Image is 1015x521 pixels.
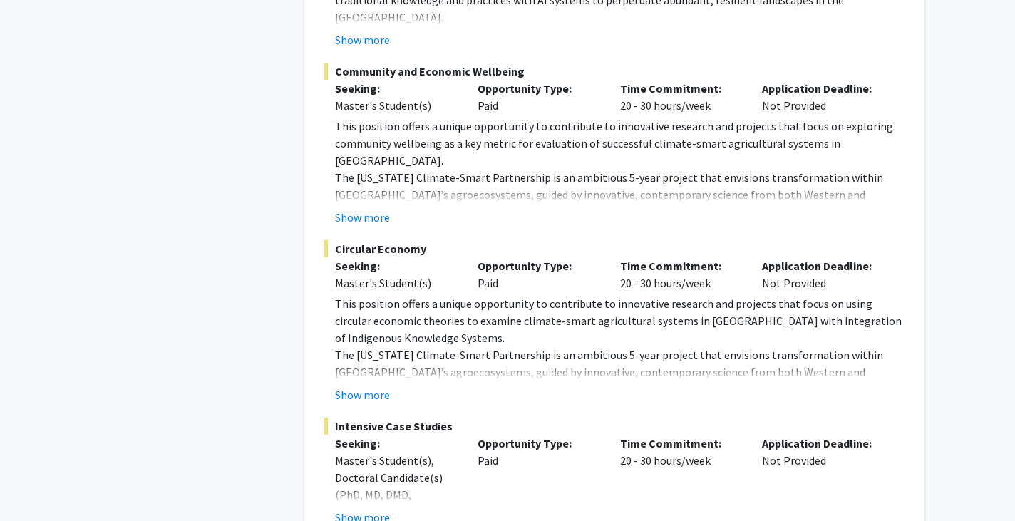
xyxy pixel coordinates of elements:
span: Community and Economic Wellbeing [324,63,905,80]
div: Not Provided [751,257,894,292]
p: Application Deadline: [762,257,883,274]
iframe: Chat [11,457,61,510]
div: Paid [467,257,609,292]
button: Show more [335,209,390,226]
p: Time Commitment: [620,80,741,97]
button: Show more [335,31,390,48]
p: This position offers a unique opportunity to contribute to innovative research and projects that ... [335,118,905,169]
div: Not Provided [751,80,894,114]
p: Seeking: [335,435,456,452]
p: Application Deadline: [762,435,883,452]
div: Paid [467,80,609,114]
div: 20 - 30 hours/week [609,80,752,114]
p: Seeking: [335,80,456,97]
p: The [US_STATE] Climate-Smart Partnership is an ambitious 5-year project that envisions transforma... [335,169,905,272]
p: Opportunity Type: [478,257,599,274]
div: Master's Student(s) [335,274,456,292]
p: Application Deadline: [762,80,883,97]
span: Circular Economy [324,240,905,257]
p: Time Commitment: [620,257,741,274]
p: Time Commitment: [620,435,741,452]
div: Master's Student(s), Doctoral Candidate(s) (PhD, MD, DMD, PharmD, etc.) [335,452,456,520]
p: Seeking: [335,257,456,274]
p: Opportunity Type: [478,435,599,452]
p: This position offers a unique opportunity to contribute to innovative research and projects that ... [335,295,905,346]
div: Master's Student(s) [335,97,456,114]
p: The [US_STATE] Climate-Smart Partnership is an ambitious 5-year project that envisions transforma... [335,346,905,449]
div: 20 - 30 hours/week [609,257,752,292]
span: Intensive Case Studies [324,418,905,435]
button: Show more [335,386,390,403]
p: Opportunity Type: [478,80,599,97]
